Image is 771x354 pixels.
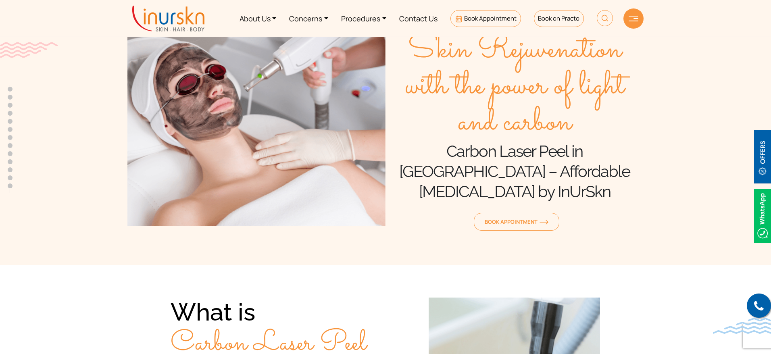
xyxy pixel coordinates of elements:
img: hamLine.svg [629,16,638,21]
a: Contact Us [393,3,444,33]
img: HeaderSearch [597,10,613,26]
span: Skin Rejuvenation with the power of light and carbon [385,32,644,141]
a: Procedures [335,3,393,33]
a: Concerns [283,3,335,33]
img: bluewave [713,318,771,334]
a: Book on Practo [534,10,584,27]
span: Book on Practo [538,14,579,23]
img: Whatsappicon [754,189,771,243]
h1: Carbon Laser Peel in [GEOGRAPHIC_DATA] – Affordable [MEDICAL_DATA] by InUrSkn [385,141,644,202]
a: About Us [233,3,283,33]
img: inurskn-logo [132,6,204,31]
img: orange-arrow [540,220,548,225]
a: Book Appointmentorange-arrow [474,213,559,231]
a: Whatsappicon [754,211,771,220]
span: Book Appointment [464,14,517,23]
span: Book Appointment [485,218,548,225]
a: Book Appointment [450,10,521,27]
img: offerBt [754,130,771,183]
